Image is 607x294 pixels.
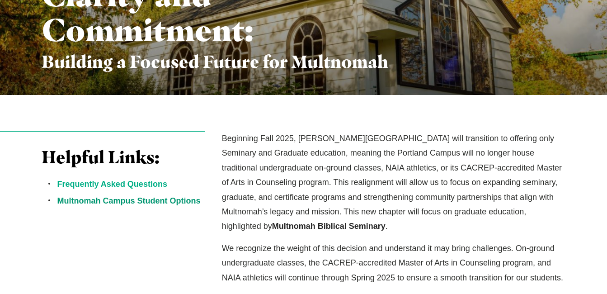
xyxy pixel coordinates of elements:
[57,180,167,189] a: Frequently Asked Questions
[222,131,566,234] p: Beginning Fall 2025, [PERSON_NAME][GEOGRAPHIC_DATA] will transition to offering only Seminary and...
[222,241,566,285] p: We recognize the weight of this decision and understand it may bring challenges. On-ground underg...
[42,147,205,168] h3: Helpful Links:
[57,196,201,205] a: Multnomah Campus Student Options
[42,52,391,72] h3: Building a Focused Future for Multnomah
[272,222,386,231] strong: Multnomah Biblical Seminary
